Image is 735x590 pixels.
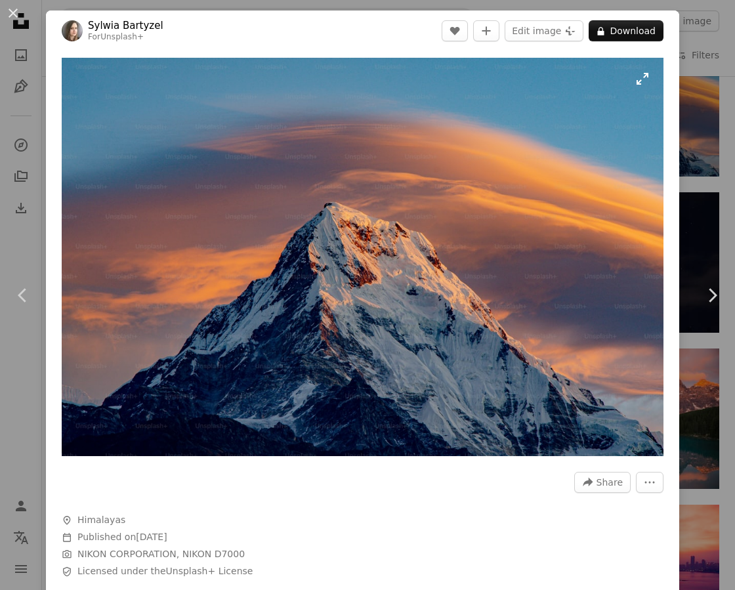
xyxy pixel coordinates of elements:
[88,19,163,32] a: Sylwia Bartyzel
[166,566,253,576] a: Unsplash+ License
[689,232,735,358] a: Next
[505,20,583,41] button: Edit image
[589,20,663,41] button: Download
[77,548,245,561] button: NIKON CORPORATION, NIKON D7000
[62,20,83,41] img: Go to Sylwia Bartyzel's profile
[136,532,167,542] time: July 12, 2023 at 9:25:32 PM GMT+7
[597,473,623,492] span: Share
[77,532,167,542] span: Published on
[77,565,253,578] span: Licensed under the
[77,514,125,527] span: Himalayas
[88,32,163,43] div: For
[574,472,631,493] button: Share this image
[473,20,499,41] button: Add to Collection
[100,32,144,41] a: Unsplash+
[62,58,663,456] button: Zoom in on this image
[636,472,663,493] button: More Actions
[442,20,468,41] button: Like
[62,58,663,456] img: a very tall mountain covered in snow under a cloudy sky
